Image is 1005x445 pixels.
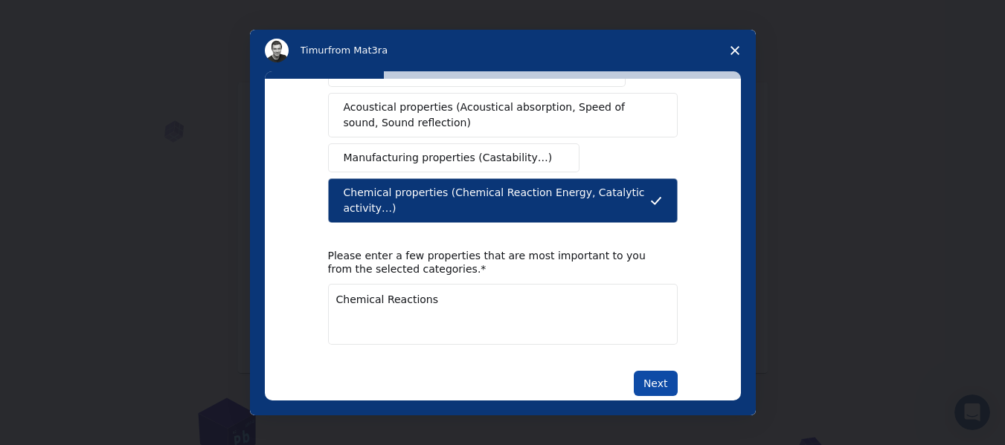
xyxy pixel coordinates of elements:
textarea: Enter text... [328,284,678,345]
div: Please enter a few properties that are most important to you from the selected categories. [328,249,655,276]
img: Profile image for Timur [265,39,289,62]
span: Support [30,10,83,24]
button: Acoustical properties (Acoustical absorption, Speed of sound, Sound reflection) [328,93,678,137]
span: Manufacturing properties (Castability…) [344,150,553,166]
span: Close survey [714,30,756,71]
span: Timur [301,45,328,56]
button: Manufacturing properties (Castability…) [328,143,580,172]
span: Chemical properties (Chemical Reaction Energy, Catalytic activity…) [344,185,650,216]
button: Next [634,371,678,396]
span: Acoustical properties (Acoustical absorption, Speed of sound, Sound reflection) [344,100,653,131]
button: Chemical properties (Chemical Reaction Energy, Catalytic activity…) [328,178,678,223]
span: from Mat3ra [328,45,388,56]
